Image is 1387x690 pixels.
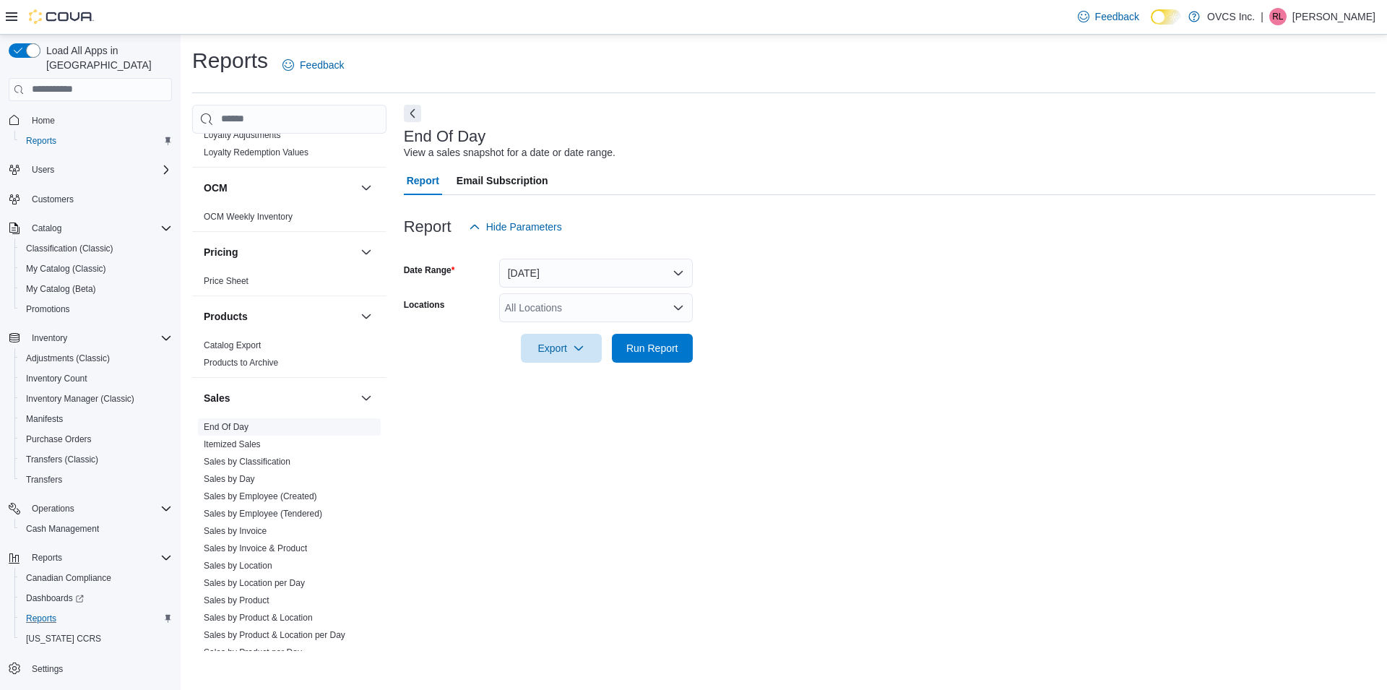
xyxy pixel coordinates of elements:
[192,272,386,296] div: Pricing
[14,470,178,490] button: Transfers
[204,181,228,195] h3: OCM
[20,350,172,367] span: Adjustments (Classic)
[204,473,255,485] span: Sales by Day
[14,519,178,539] button: Cash Management
[32,332,67,344] span: Inventory
[26,454,98,465] span: Transfers (Classic)
[204,340,261,350] a: Catalog Export
[204,275,249,287] span: Price Sheet
[26,523,99,535] span: Cash Management
[204,309,248,324] h3: Products
[26,161,172,178] span: Users
[20,132,172,150] span: Reports
[1269,8,1287,25] div: Ryan Labelle
[26,329,73,347] button: Inventory
[14,279,178,299] button: My Catalog (Beta)
[407,166,439,195] span: Report
[204,245,238,259] h3: Pricing
[192,208,386,231] div: OCM
[20,280,172,298] span: My Catalog (Beta)
[204,509,322,519] a: Sales by Employee (Tendered)
[20,610,62,627] a: Reports
[486,220,562,234] span: Hide Parameters
[192,46,268,75] h1: Reports
[457,166,548,195] span: Email Subscription
[20,520,172,538] span: Cash Management
[404,145,615,160] div: View a sales snapshot for a date or date range.
[20,301,172,318] span: Promotions
[499,259,693,288] button: [DATE]
[673,302,684,314] button: Open list of options
[204,474,255,484] a: Sales by Day
[32,223,61,234] span: Catalog
[204,457,290,467] a: Sales by Classification
[3,189,178,210] button: Customers
[26,633,101,644] span: [US_STATE] CCRS
[204,595,269,606] span: Sales by Product
[3,218,178,238] button: Catalog
[204,181,355,195] button: OCM
[626,341,678,355] span: Run Report
[20,301,76,318] a: Promotions
[404,105,421,122] button: Next
[26,329,172,347] span: Inventory
[204,612,313,624] span: Sales by Product & Location
[14,238,178,259] button: Classification (Classic)
[3,548,178,568] button: Reports
[26,434,92,445] span: Purchase Orders
[32,194,74,205] span: Customers
[26,135,56,147] span: Reports
[26,572,111,584] span: Canadian Compliance
[20,590,90,607] a: Dashboards
[20,240,172,257] span: Classification (Classic)
[204,647,302,657] a: Sales by Product per Day
[20,630,172,647] span: Washington CCRS
[20,431,98,448] a: Purchase Orders
[204,630,345,640] a: Sales by Product & Location per Day
[20,451,172,468] span: Transfers (Classic)
[20,370,172,387] span: Inventory Count
[1207,8,1255,25] p: OVCS Inc.
[204,421,249,433] span: End Of Day
[404,128,486,145] h3: End Of Day
[40,43,172,72] span: Load All Apps in [GEOGRAPHIC_DATA]
[20,590,172,607] span: Dashboards
[521,334,602,363] button: Export
[204,543,307,553] a: Sales by Invoice & Product
[26,373,87,384] span: Inventory Count
[300,58,344,72] span: Feedback
[204,391,355,405] button: Sales
[20,610,172,627] span: Reports
[1292,8,1375,25] p: [PERSON_NAME]
[20,569,172,587] span: Canadian Compliance
[26,111,172,129] span: Home
[14,588,178,608] a: Dashboards
[14,409,178,429] button: Manifests
[20,390,172,407] span: Inventory Manager (Classic)
[14,629,178,649] button: [US_STATE] CCRS
[26,190,172,208] span: Customers
[204,560,272,572] span: Sales by Location
[3,328,178,348] button: Inventory
[26,220,172,237] span: Catalog
[32,663,63,675] span: Settings
[26,613,56,624] span: Reports
[14,259,178,279] button: My Catalog (Classic)
[26,549,68,566] button: Reports
[20,410,172,428] span: Manifests
[20,451,104,468] a: Transfers (Classic)
[26,500,80,517] button: Operations
[20,350,116,367] a: Adjustments (Classic)
[204,309,355,324] button: Products
[204,491,317,501] a: Sales by Employee (Created)
[26,243,113,254] span: Classification (Classic)
[530,334,593,363] span: Export
[26,660,69,678] a: Settings
[26,474,62,486] span: Transfers
[14,608,178,629] button: Reports
[204,129,281,141] span: Loyalty Adjustments
[3,110,178,131] button: Home
[26,220,67,237] button: Catalog
[192,337,386,377] div: Products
